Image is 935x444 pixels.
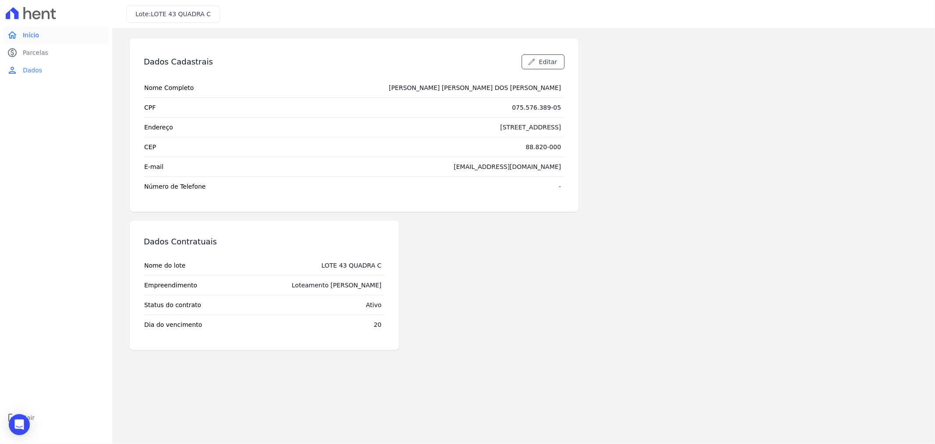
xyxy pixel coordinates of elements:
[144,182,206,191] span: Número de Telefone
[144,103,156,112] span: CPF
[7,30,18,40] i: home
[4,44,109,61] a: paidParcelas
[4,409,109,426] a: logoutSair
[144,143,156,151] span: CEP
[23,66,42,75] span: Dados
[144,281,197,290] span: Empreendimento
[23,48,48,57] span: Parcelas
[526,143,561,151] div: 88.820-000
[4,26,109,44] a: homeInício
[539,57,557,66] span: Editar
[23,31,39,39] span: Início
[500,123,561,132] div: [STREET_ADDRESS]
[144,236,217,247] h3: Dados Contratuais
[7,412,18,423] i: logout
[321,261,381,270] div: LOTE 43 QUADRA C
[144,301,201,309] span: Status do contrato
[559,182,561,191] div: -
[522,54,565,69] a: Editar
[135,10,211,19] h3: Lote:
[454,162,561,171] div: [EMAIL_ADDRESS][DOMAIN_NAME]
[144,162,164,171] span: E-mail
[144,261,185,270] span: Nome do lote
[7,65,18,75] i: person
[144,57,213,67] h3: Dados Cadastrais
[9,414,30,435] div: Open Intercom Messenger
[374,320,382,329] div: 20
[23,413,35,422] span: Sair
[7,47,18,58] i: paid
[144,83,194,92] span: Nome Completo
[292,281,382,290] div: Loteamento [PERSON_NAME]
[389,83,561,92] div: [PERSON_NAME] [PERSON_NAME] DOS [PERSON_NAME]
[144,123,173,132] span: Endereço
[366,301,382,309] div: Ativo
[144,320,202,329] span: Dia do vencimento
[151,11,211,18] span: LOTE 43 QUADRA C
[4,61,109,79] a: personDados
[512,103,561,112] div: 075.576.389-05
